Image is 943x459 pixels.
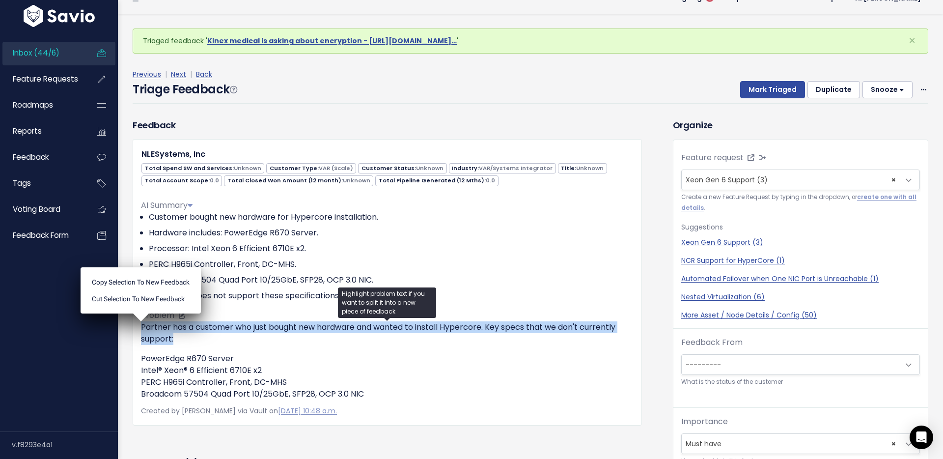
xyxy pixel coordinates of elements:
[486,176,495,184] span: 0.0
[141,200,193,211] span: AI Summary
[224,175,373,186] span: Total Closed Won Amount (12 month):
[681,193,916,211] a: create one with all details
[2,42,82,64] a: Inbox (44/6)
[681,377,920,387] small: What is the status of the customer
[2,68,82,90] a: Feature Requests
[207,36,457,46] a: Kinex medical is asking about encryption - [URL][DOMAIN_NAME]…
[171,69,186,79] a: Next
[2,146,82,169] a: Feedback
[210,176,219,184] span: 0.0
[681,221,920,233] p: Suggestions
[133,29,928,54] div: Triaged feedback ' '
[681,256,920,266] a: NCR Support for HyperCore (1)
[12,432,118,458] div: v.f8293e4a1
[909,32,915,49] span: ×
[84,290,197,307] li: Cut selection to new Feedback
[358,163,446,173] span: Customer Status:
[141,406,337,416] span: Created by [PERSON_NAME] via Vault on
[13,48,59,58] span: Inbox (44/6)
[449,163,556,173] span: Industry:
[2,172,82,195] a: Tags
[2,198,82,221] a: Voting Board
[141,148,205,160] a: NLESystems, Inc
[13,178,31,188] span: Tags
[899,29,925,53] button: Close
[149,227,634,239] li: Hardware includes: PowerEdge R670 Server.
[807,81,860,99] button: Duplicate
[673,118,928,132] h3: Organize
[2,120,82,143] a: Reports
[13,100,53,110] span: Roadmaps
[338,287,436,318] div: Highlight problem text if you want to split it into a new piece of feedback
[21,5,97,27] img: logo-white.9d6f32f41409.svg
[681,237,920,248] a: Xeon Gen 6 Support (3)
[416,164,444,172] span: Unknown
[375,175,498,186] span: Total Pipeline Generated (12 Mths):
[13,126,42,136] span: Reports
[13,152,49,162] span: Feedback
[2,224,82,247] a: Feedback form
[681,416,728,428] label: Importance
[681,192,920,213] small: Create a new Feature Request by typing in the dropdown, or .
[149,243,634,255] li: Processor: Intel Xeon 6 Efficient 6710E x2.
[141,321,634,345] p: Partner has a customer who just bought new hardware and wanted to install Hypercore. Key specs th...
[891,434,896,454] span: ×
[13,74,78,84] span: Feature Requests
[13,204,60,214] span: Voting Board
[681,433,920,454] span: Must have
[133,81,237,98] h4: Triage Feedback
[479,164,553,172] span: VAR/Systems Integrator
[141,163,264,173] span: Total Spend SW and Services:
[681,274,920,284] a: Automated Failover when One NIC Port is Unreachable (1)
[196,69,212,79] a: Back
[13,230,69,240] span: Feedback form
[234,164,261,172] span: Unknown
[163,69,169,79] span: |
[686,360,721,370] span: ---------
[84,273,197,290] li: Copy selection to new Feedback
[576,164,604,172] span: Unknown
[681,292,920,302] a: Nested Virtualization (6)
[686,175,768,185] span: Xeon Gen 6 Support (3)
[149,258,634,270] li: PERC H965i Controller, Front, DC-MHS.
[2,94,82,116] a: Roadmaps
[149,211,634,223] li: Customer bought new hardware for Hypercore installation.
[141,353,634,400] p: PowerEdge R670 Server Intel® Xeon® 6 Efficient 6710E x2 PERC H965i Controller, Front, DC-MHS Broa...
[681,152,744,164] label: Feature request
[682,434,900,454] span: Must have
[133,69,161,79] a: Previous
[910,426,933,449] div: Open Intercom Messenger
[891,170,896,190] span: ×
[681,310,920,320] a: More Asset / Node Details / Config (50)
[133,118,175,132] h3: Feedback
[278,406,337,416] a: [DATE] 10:48 a.m.
[319,164,353,172] span: VAR (Scale)
[862,81,913,99] button: Snooze
[141,175,222,186] span: Total Account Scope:
[681,337,743,348] label: Feedback From
[149,274,634,286] li: Broadcom 57504 Quad Port 10/25GbE, SFP28, OCP 3.0 NIC.
[188,69,194,79] span: |
[266,163,356,173] span: Customer Type:
[740,81,805,99] button: Mark Triaged
[558,163,607,173] span: Title:
[343,176,370,184] span: Unknown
